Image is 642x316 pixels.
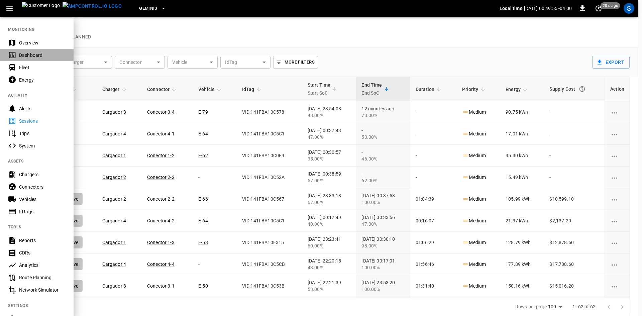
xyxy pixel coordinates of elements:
[601,2,620,9] span: 20 s ago
[19,249,66,256] div: CDRs
[19,52,66,59] div: Dashboard
[19,64,66,71] div: Fleet
[19,208,66,215] div: IdTags
[19,184,66,190] div: Connectors
[19,142,66,149] div: System
[500,5,523,12] p: Local time
[19,39,66,46] div: Overview
[19,105,66,112] div: Alerts
[19,118,66,124] div: Sessions
[624,3,634,14] div: profile-icon
[19,130,66,137] div: Trips
[22,2,60,15] img: Customer Logo
[593,3,604,14] button: set refresh interval
[63,2,122,10] img: ampcontrol.io logo
[19,196,66,203] div: Vehicles
[19,262,66,269] div: Analytics
[19,77,66,83] div: Energy
[19,287,66,293] div: Network Simulator
[19,274,66,281] div: Route Planning
[19,237,66,244] div: Reports
[524,5,572,12] p: [DATE] 00:49:55 -04:00
[139,5,157,12] span: Geminis
[19,171,66,178] div: Chargers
